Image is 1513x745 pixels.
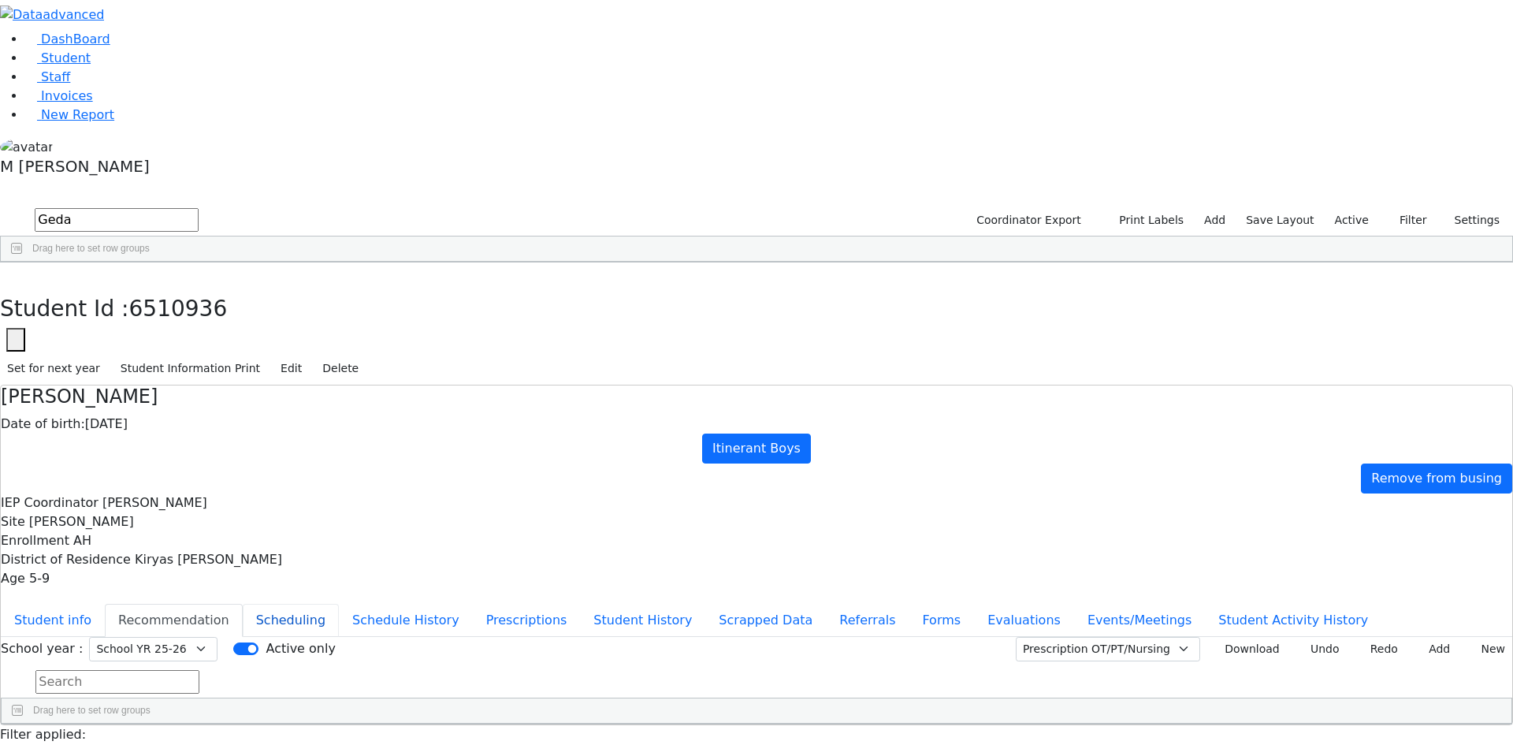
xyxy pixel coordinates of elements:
[974,604,1074,637] button: Evaluations
[32,243,150,254] span: Drag here to set row groups
[1074,604,1205,637] button: Events/Meetings
[29,514,134,529] span: [PERSON_NAME]
[113,356,267,381] button: Student Information Print
[25,32,110,47] a: DashBoard
[1434,208,1507,233] button: Settings
[273,356,309,381] button: Edit
[1101,208,1191,233] button: Print Labels
[1328,208,1376,233] label: Active
[1,569,25,588] label: Age
[705,604,826,637] button: Scrapped Data
[1,415,1512,434] div: [DATE]
[1379,208,1434,233] button: Filter
[1205,604,1381,637] button: Student Activity History
[35,208,199,232] input: Search
[25,88,93,103] a: Invoices
[473,604,581,637] button: Prescriptions
[315,356,366,381] button: Delete
[1197,208,1232,233] a: Add
[41,50,91,65] span: Student
[1293,637,1347,661] button: Undo
[1,494,99,512] label: IEP Coordinator
[1,604,105,637] button: Student info
[1206,637,1287,661] button: Download
[33,705,151,716] span: Drag here to set row groups
[339,604,473,637] button: Schedule History
[1,386,1512,408] h4: [PERSON_NAME]
[1463,637,1512,661] button: New
[1361,464,1512,494] a: Remove from busing
[25,107,114,122] a: New Report
[1,531,69,550] label: Enrollment
[41,69,70,84] span: Staff
[243,604,339,637] button: Scheduling
[129,296,228,322] span: 6510936
[580,604,705,637] button: Student History
[966,208,1088,233] button: Coordinator Export
[1,512,25,531] label: Site
[135,552,282,567] span: Kiryas [PERSON_NAME]
[41,32,110,47] span: DashBoard
[1,415,85,434] label: Date of birth:
[73,533,91,548] span: AH
[909,604,974,637] button: Forms
[25,50,91,65] a: Student
[1239,208,1321,233] button: Save Layout
[29,571,50,586] span: 5-9
[25,69,70,84] a: Staff
[1,639,83,658] label: School year :
[702,434,811,464] a: Itinerant Boys
[41,107,114,122] span: New Report
[1353,637,1405,661] button: Redo
[1411,637,1457,661] button: Add
[35,670,199,694] input: Search
[826,604,909,637] button: Referrals
[266,639,335,658] label: Active only
[102,495,207,510] span: [PERSON_NAME]
[41,88,93,103] span: Invoices
[105,604,243,637] button: Recommendation
[1371,471,1502,486] span: Remove from busing
[1,550,131,569] label: District of Residence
